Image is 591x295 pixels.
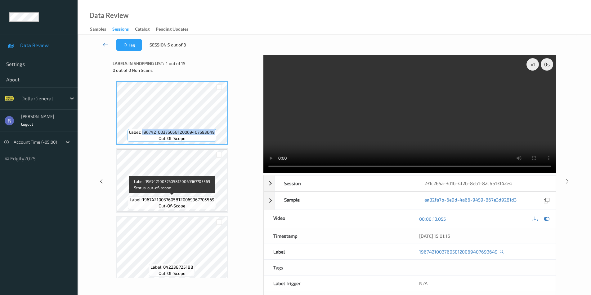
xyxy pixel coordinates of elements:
[424,197,517,205] a: aa82fa7b-6e9d-4a66-9459-867e3d9281d3
[419,233,546,239] div: [DATE] 15:01:16
[410,275,556,291] div: N/A
[113,60,164,67] span: Labels in shopping list:
[113,67,259,73] div: 0 out of 0 Non Scans
[116,39,142,51] button: Tag
[129,129,215,135] span: Label: 196742100376058120069407693649
[541,58,553,71] div: 0 s
[264,175,556,191] div: Session231c265a-3d1b-4f2b-8eb1-82c6613142e4
[168,42,186,48] span: 5 out of 8
[159,135,186,141] span: out-of-scope
[264,210,410,228] div: Video
[90,26,106,34] div: Samples
[112,26,129,34] div: Sessions
[275,176,415,191] div: Session
[156,26,188,34] div: Pending Updates
[419,249,498,255] a: 196742100376058120069407693649
[89,12,128,19] div: Data Review
[130,197,214,203] span: Label: 196742100376058120069967705569
[135,26,150,34] div: Catalog
[112,25,135,34] a: Sessions
[90,25,112,34] a: Samples
[264,260,410,275] div: Tags
[415,176,555,191] div: 231c265a-3d1b-4f2b-8eb1-82c6613142e4
[264,275,410,291] div: Label Trigger
[419,216,446,222] a: 00:00:13.055
[264,244,410,259] div: Label
[526,58,539,71] div: x 1
[150,264,193,270] span: Label: 042238725188
[159,203,186,209] span: out-of-scope
[150,42,168,48] span: Session:
[275,192,415,210] div: Sample
[264,228,410,244] div: Timestamp
[159,270,186,276] span: out-of-scope
[156,25,195,34] a: Pending Updates
[166,60,186,67] span: 1 out of 15
[264,192,556,210] div: Sampleaa82fa7b-6e9d-4a66-9459-867e3d9281d3
[135,25,156,34] a: Catalog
